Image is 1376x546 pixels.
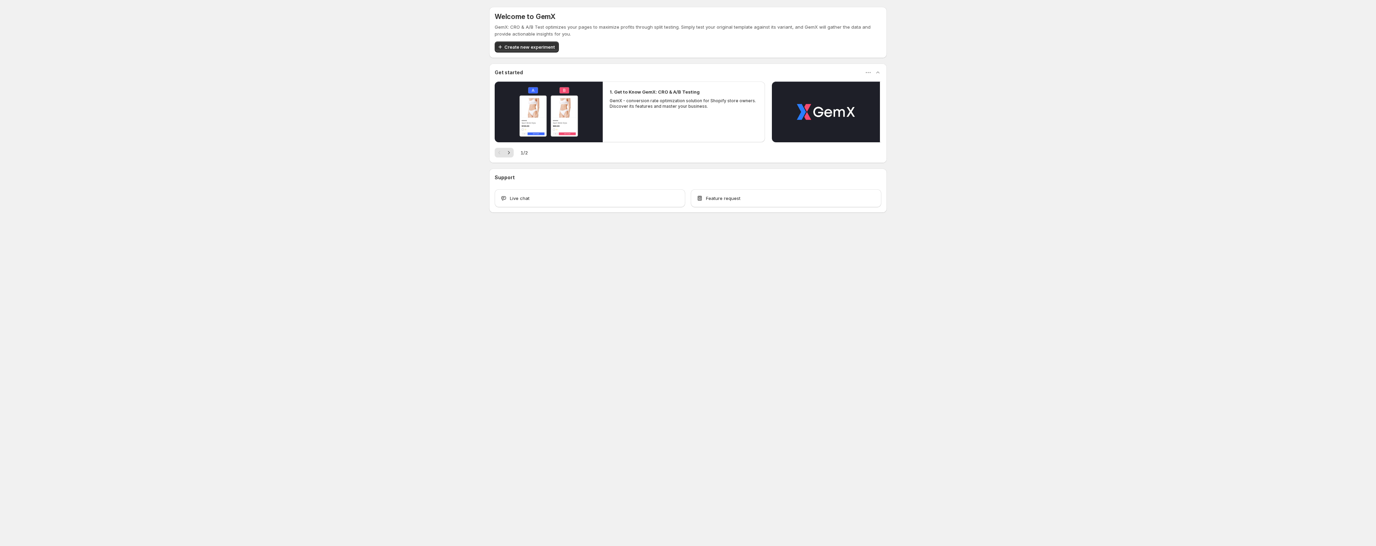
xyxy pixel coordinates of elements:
span: 1 / 2 [521,149,528,156]
button: Next [504,148,514,157]
span: Create new experiment [504,44,555,50]
h3: Get started [495,69,523,76]
button: Play video [772,82,880,142]
span: Feature request [706,195,740,202]
button: Play video [495,82,603,142]
h2: 1. Get to Know GemX: CRO & A/B Testing [610,88,700,95]
h5: Welcome to GemX [495,12,555,21]
span: Live chat [510,195,530,202]
p: GemX: CRO & A/B Test optimizes your pages to maximize profits through split testing. Simply test ... [495,23,881,37]
button: Create new experiment [495,41,559,52]
nav: Pagination [495,148,514,157]
p: GemX - conversion rate optimization solution for Shopify store owners. Discover its features and ... [610,98,758,109]
h3: Support [495,174,515,181]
